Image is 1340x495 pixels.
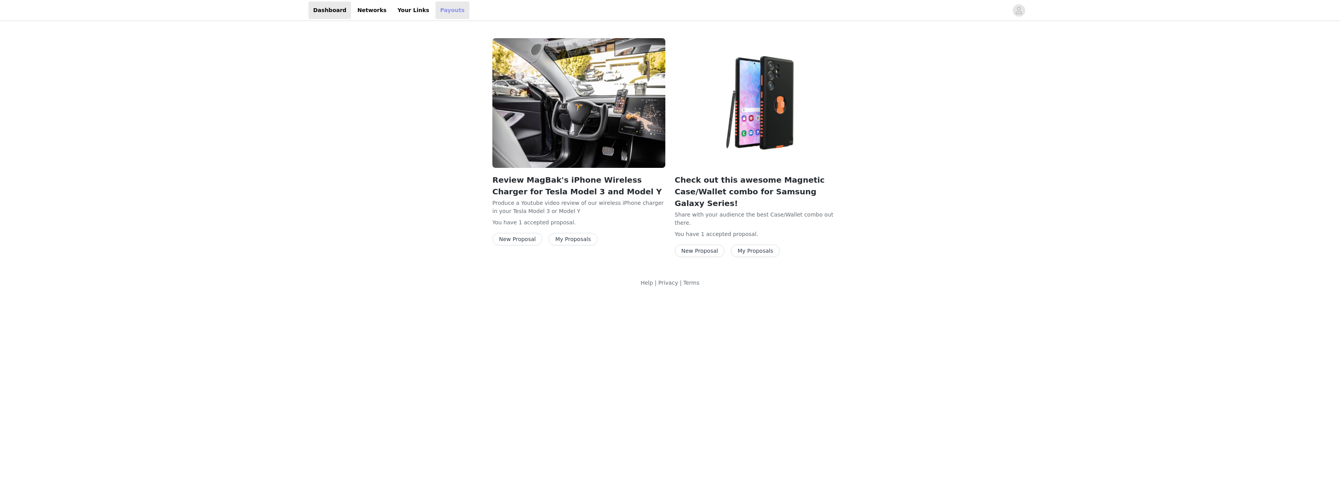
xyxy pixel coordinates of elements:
span: | [680,280,682,286]
h2: Check out this awesome Magnetic Case/Wallet combo for Samsung Galaxy Series! [675,174,848,209]
h2: Review MagBak's iPhone Wireless Charger for Tesla Model 3 and Model Y [492,174,665,197]
p: You have 1 accepted proposal . [492,218,665,227]
a: Your Links [393,2,434,19]
img: MagBak [492,38,665,168]
img: MagBak [675,38,848,168]
p: You have 1 accepted proposal . [675,230,848,238]
a: Payouts [436,2,469,19]
a: Dashboard [309,2,351,19]
button: New Proposal [492,233,542,245]
button: My Proposals [548,233,598,245]
p: Share with your audience the best Case/Wallet combo out there. [675,211,848,227]
a: Help [640,280,653,286]
button: New Proposal [675,245,725,257]
a: Networks [353,2,391,19]
button: My Proposals [731,245,780,257]
a: Privacy [658,280,678,286]
p: Produce a Youtube video review of our wireless iPhone charger in your Tesla Model 3 or Model Y [492,199,665,215]
span: | [655,280,657,286]
div: avatar [1015,4,1023,17]
a: Terms [683,280,699,286]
